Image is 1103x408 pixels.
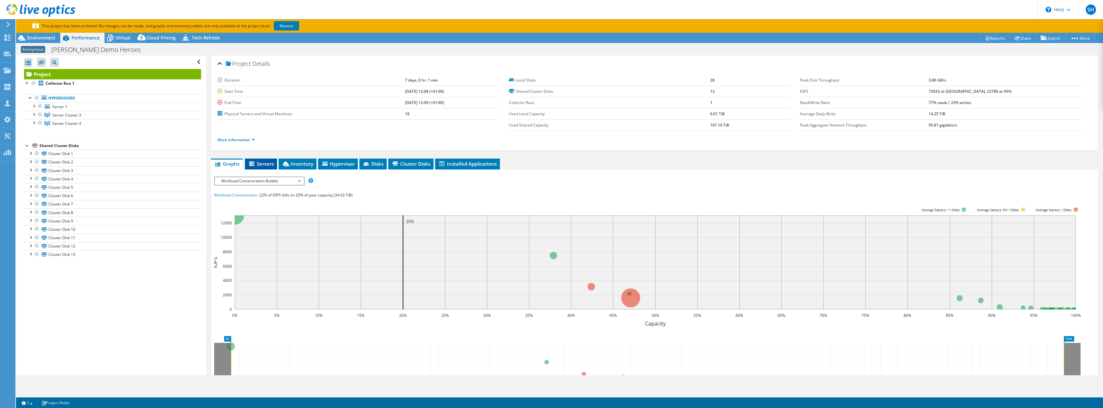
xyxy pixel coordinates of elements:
text: 50% [652,313,659,318]
text: 55% [694,313,701,318]
a: Cluster Disk 13 [24,250,201,259]
label: Read/Write Ratio [800,100,928,106]
a: Share [1010,33,1036,43]
a: Server Cluster 4 [24,119,201,127]
span: 22% of IOPS falls on 20% of your capacity (34.63 TiB) [259,192,353,198]
label: IOPS [800,88,928,95]
label: Average Daily Write [800,111,928,117]
a: Project Notes [37,399,74,407]
a: Cluster Disk 5 [24,183,201,191]
a: Cluster Disk 8 [24,208,201,217]
a: Collector Run 1 [24,79,201,88]
text: 6000 [223,264,232,269]
span: Server Cluster 3 [52,112,81,118]
span: SH [1086,4,1096,15]
b: 7 days, 0 hr, 1 min [405,77,438,83]
text: IOPS [212,257,219,268]
a: More [1065,33,1095,43]
b: 95.81 gigabits/s [929,122,957,128]
span: Workload Concentration Bubble [218,177,300,185]
a: Export [1036,33,1065,43]
h1: [PERSON_NAME] Demo Heroes [48,46,151,53]
label: End Time [217,100,405,106]
b: 167.16 TiB [710,122,729,128]
text: 90% [988,313,996,318]
text: 60% [736,313,743,318]
span: Disks [363,161,383,167]
label: Used Local Capacity [509,111,710,117]
text: 12000 [221,220,232,226]
span: Performance [72,35,100,41]
text: 10% [315,313,323,318]
text: 15% [357,313,365,318]
span: Inventory [282,161,313,167]
b: [DATE] 12:08 (+01:00) [405,89,444,94]
b: 28 [710,77,715,83]
text: 2000 [223,292,232,298]
a: Reports [979,33,1010,43]
span: Graphs [214,161,240,167]
text: 80% [904,313,911,318]
span: Cluster Disks [392,161,430,167]
a: Server 1 [24,102,201,111]
text: 8000 [223,249,232,255]
a: 2 [17,399,37,407]
text: Capacity [645,320,666,327]
text: 95% [1030,313,1038,318]
text: 0 [230,307,232,312]
b: 3.86 GB/s [929,77,946,83]
text: 100% [1071,313,1081,318]
a: Hypervisors [24,94,201,102]
a: Cluster Disk 11 [24,234,201,242]
a: Cluster Disk 4 [24,175,201,183]
span: Anonymous [21,46,45,53]
span: Server Cluster 4 [52,121,81,126]
text: 85% [946,313,954,318]
p: This project has been archived. No changes can be made, and graphs and summary tables are only av... [32,22,347,30]
text: 20% [399,313,407,318]
text: 4000 [223,278,232,283]
span: Tech Refresh [192,35,220,41]
text: 10000 [221,235,232,240]
a: Server Cluster 3 [24,111,201,119]
text: 70% [820,313,827,318]
label: Peak Aggregate Network Throughput [800,122,928,128]
a: Cluster Disk 7 [24,200,201,208]
a: Project [24,69,201,79]
span: Cloud Pricing [147,35,176,41]
tspan: Average latency <=10ms [921,208,960,212]
label: Peak Disk Throughput [800,77,928,83]
span: Virtual [116,35,131,41]
a: Cluster Disk 12 [24,242,201,250]
b: Collector Run 1 [46,81,74,86]
b: 18 [405,111,409,117]
label: Collector Runs [509,100,710,106]
label: Duration [217,77,405,83]
label: Used Shared Capacity [509,122,710,128]
span: Servers [248,161,274,167]
div: Shared Cluster Disks [39,142,201,150]
a: More Information [217,137,255,143]
text: 20% [406,219,414,224]
tspan: Average latency 10<=20ms [977,208,1019,212]
a: Cluster Disk 10 [24,225,201,233]
span: Server 1 [52,104,67,109]
a: Cluster Disk 6 [24,192,201,200]
text: 25% [441,313,449,318]
b: 13 [710,89,715,94]
span: Details [252,60,270,67]
a: Cluster Disk 2 [24,158,201,166]
label: Start Time [217,88,405,95]
a: Cluster Disk 9 [24,217,201,225]
label: Local Disks [509,77,710,83]
span: Installed Applications [438,161,497,167]
span: Workload Concentration: [214,192,258,198]
label: Shared Cluster Disks [509,88,710,95]
text: 65% [778,313,785,318]
text: 45% [609,313,617,318]
span: Hypervisor [321,161,355,167]
a: Cluster Disk 1 [24,150,201,158]
text: 35% [525,313,533,318]
span: Project [226,61,251,67]
b: 6.01 TiB [710,111,725,117]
